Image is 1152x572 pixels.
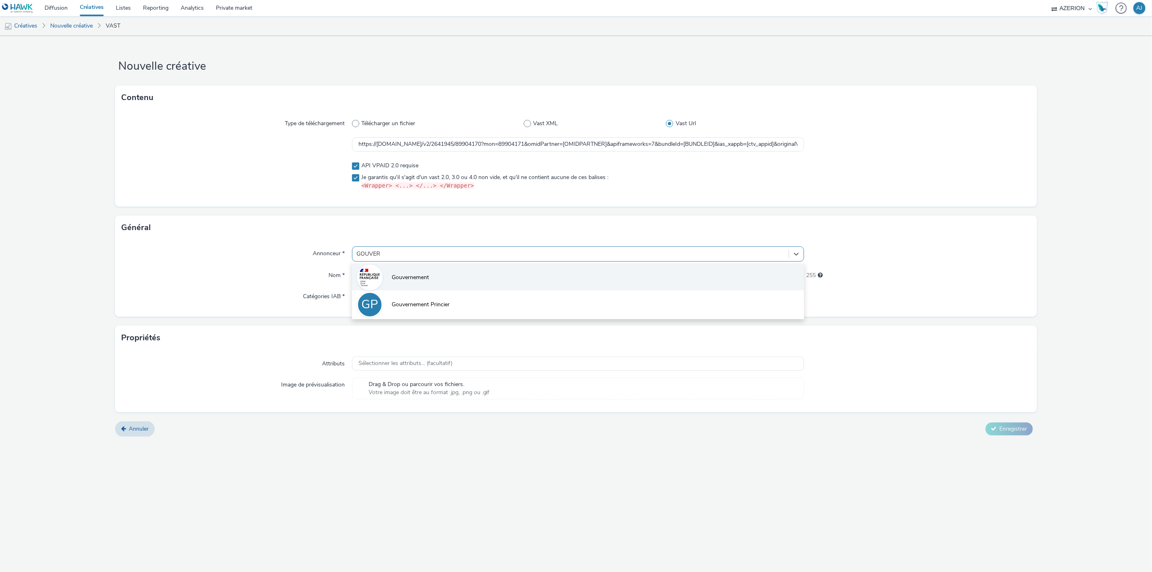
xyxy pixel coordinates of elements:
span: Gouvernement [392,273,429,282]
span: 255 [806,271,816,280]
span: Vast Url [676,120,696,128]
span: Votre image doit être au format .jpg, .png ou .gif [369,388,490,397]
h3: Contenu [121,92,154,104]
label: Attributs [319,356,348,368]
div: 255 caractères maximum [818,271,823,280]
span: Je garantis qu'il s'agit d'un vast 2.0, 3.0 ou 4.0 non vide, et qu'il ne contient aucune de ces b... [361,173,608,190]
h1: Nouvelle créative [115,59,1037,74]
input: URL du vast [352,137,804,152]
span: Vast XML [533,120,558,128]
a: Annuler [115,421,155,437]
label: Nom * [325,268,348,280]
span: Gouvernement Princier [392,301,450,309]
h3: Propriétés [121,332,160,344]
a: VAST [102,16,124,36]
img: mobile [4,22,12,30]
button: Enregistrer [986,423,1033,435]
label: Type de téléchargement [282,116,348,128]
img: undefined Logo [2,3,33,13]
label: Image de prévisualisation [278,378,348,389]
div: GP [361,293,378,316]
span: Drag & Drop ou parcourir vos fichiers. [369,380,490,388]
code: <Wrapper> <...> </...> </Wrapper> [361,182,474,189]
h3: Général [121,222,151,234]
img: Hawk Academy [1096,2,1108,15]
span: Télécharger un fichier [361,120,415,128]
label: Catégories IAB * [300,289,348,301]
div: AJ [1137,2,1143,14]
label: Annonceur * [309,246,348,258]
a: Nouvelle créative [46,16,97,36]
span: Sélectionner les attributs... (facultatif) [358,360,452,367]
span: Annuler [129,425,149,433]
a: Hawk Academy [1096,2,1111,15]
span: API VPAID 2.0 requise [361,162,418,170]
span: Enregistrer [1000,425,1027,433]
img: Gouvernement [358,266,382,289]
